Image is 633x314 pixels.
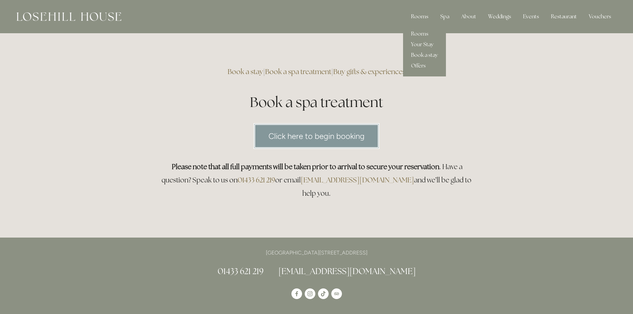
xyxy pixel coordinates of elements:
p: [GEOGRAPHIC_DATA][STREET_ADDRESS] [158,248,475,257]
div: Weddings [483,10,516,23]
div: About [456,10,481,23]
a: Book a stay [228,67,263,76]
a: Book a stay [403,50,446,60]
h1: Book a spa treatment [158,92,475,112]
a: [EMAIL_ADDRESS][DOMAIN_NAME] [278,266,416,276]
img: Losehill House [17,12,121,21]
h3: . Have a question? Speak to us on or email and we’ll be glad to help you. [158,160,475,200]
div: Restaurant [546,10,582,23]
a: Instagram [305,288,315,299]
a: 01433 621 219 [238,175,275,184]
h3: | | [158,65,475,78]
a: Offers [403,60,446,71]
a: TripAdvisor [331,288,342,299]
div: Spa [435,10,455,23]
a: Book a spa treatment [265,67,331,76]
a: Losehill House Hotel & Spa [291,288,302,299]
div: Events [518,10,544,23]
a: Buy gifts & experiences [333,67,405,76]
a: Click here to begin booking [254,123,379,149]
div: Rooms [406,10,434,23]
a: TikTok [318,288,329,299]
a: Your Stay [403,39,446,50]
a: Rooms [403,29,446,39]
a: 01433 621 219 [218,266,264,276]
a: Vouchers [583,10,616,23]
a: [EMAIL_ADDRESS][DOMAIN_NAME] [301,175,414,184]
strong: Please note that all full payments will be taken prior to arrival to secure your reservation [172,162,439,171]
